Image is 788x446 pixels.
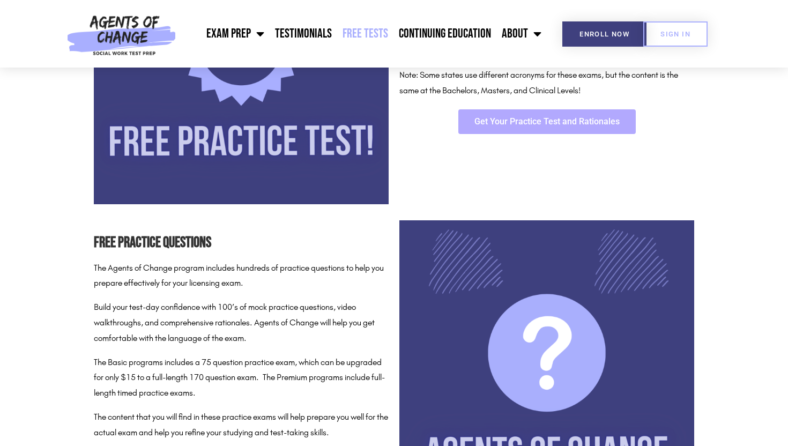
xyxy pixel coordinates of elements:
a: SIGN IN [643,21,708,47]
a: Exam Prep [201,20,270,47]
span: Get Your Practice Test and Rationales [474,117,620,126]
a: Testimonials [270,20,337,47]
p: The content that you will find in these practice exams will help prepare you well for the actual ... [94,410,389,441]
h2: Free Practice Questions [94,231,389,255]
p: The Basic programs includes a 75 question practice exam, which can be upgraded for only $15 to a ... [94,355,389,401]
span: Enroll Now [579,31,629,38]
a: Free Tests [337,20,393,47]
p: Build your test-day confidence with 100’s of mock practice questions, video walkthroughs, and com... [94,300,389,346]
a: Continuing Education [393,20,496,47]
p: Note: Some states use different acronyms for these exams, but the content is the same at the Bach... [399,68,694,99]
span: SIGN IN [660,31,690,38]
nav: Menu [181,20,547,47]
p: The Agents of Change program includes hundreds of practice questions to help you prepare effectiv... [94,261,389,292]
a: Get Your Practice Test and Rationales [458,109,636,134]
a: About [496,20,547,47]
a: Enroll Now [562,21,646,47]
